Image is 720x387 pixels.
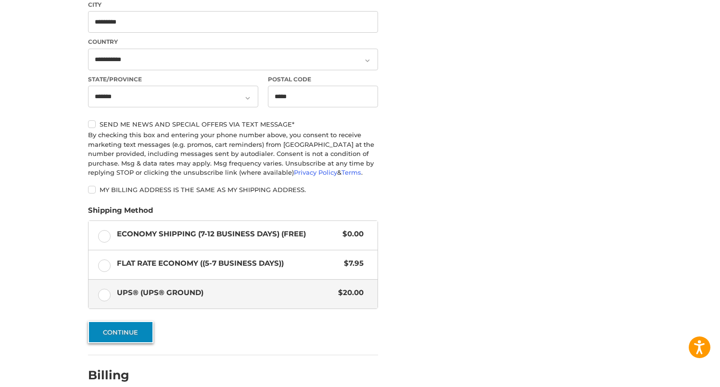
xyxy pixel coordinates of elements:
label: My billing address is the same as my shipping address. [88,186,378,193]
span: $0.00 [338,229,364,240]
label: Send me news and special offers via text message* [88,120,378,128]
label: Postal Code [268,75,379,84]
span: $20.00 [333,287,364,298]
h2: Billing [88,368,144,383]
iframe: Google Customer Reviews [641,361,720,387]
a: Terms [341,168,361,176]
button: Continue [88,321,153,343]
legend: Shipping Method [88,205,153,220]
div: By checking this box and entering your phone number above, you consent to receive marketing text ... [88,130,378,178]
a: Privacy Policy [294,168,337,176]
label: State/Province [88,75,258,84]
span: Flat Rate Economy ((5-7 Business Days)) [117,258,340,269]
span: Economy Shipping (7-12 Business Days) (Free) [117,229,338,240]
label: Country [88,38,378,46]
span: $7.95 [339,258,364,269]
span: UPS® (UPS® Ground) [117,287,334,298]
label: City [88,0,378,9]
